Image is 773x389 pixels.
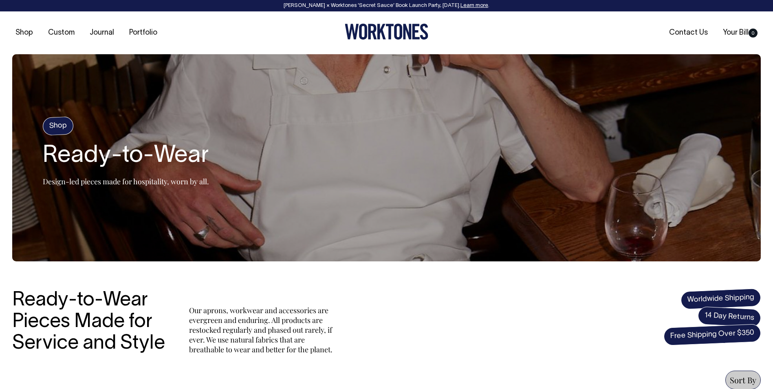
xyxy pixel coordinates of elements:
[189,305,336,354] p: Our aprons, workwear and accessories are evergreen and enduring. All products are restocked regul...
[8,3,765,9] div: [PERSON_NAME] × Worktones ‘Secret Sauce’ Book Launch Party, [DATE]. .
[12,290,171,354] h3: Ready-to-Wear Pieces Made for Service and Style
[698,306,761,327] span: 14 Day Returns
[730,374,756,385] span: Sort By
[681,288,761,309] span: Worldwide Shipping
[460,3,488,8] a: Learn more
[749,29,758,38] span: 0
[45,26,78,40] a: Custom
[43,143,209,169] h2: Ready-to-Wear
[12,26,36,40] a: Shop
[666,26,711,40] a: Contact Us
[42,117,74,136] h4: Shop
[126,26,161,40] a: Portfolio
[663,324,761,346] span: Free Shipping Over $350
[43,177,209,186] p: Design-led pieces made for hospitality, worn by all.
[720,26,761,40] a: Your Bill0
[86,26,117,40] a: Journal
